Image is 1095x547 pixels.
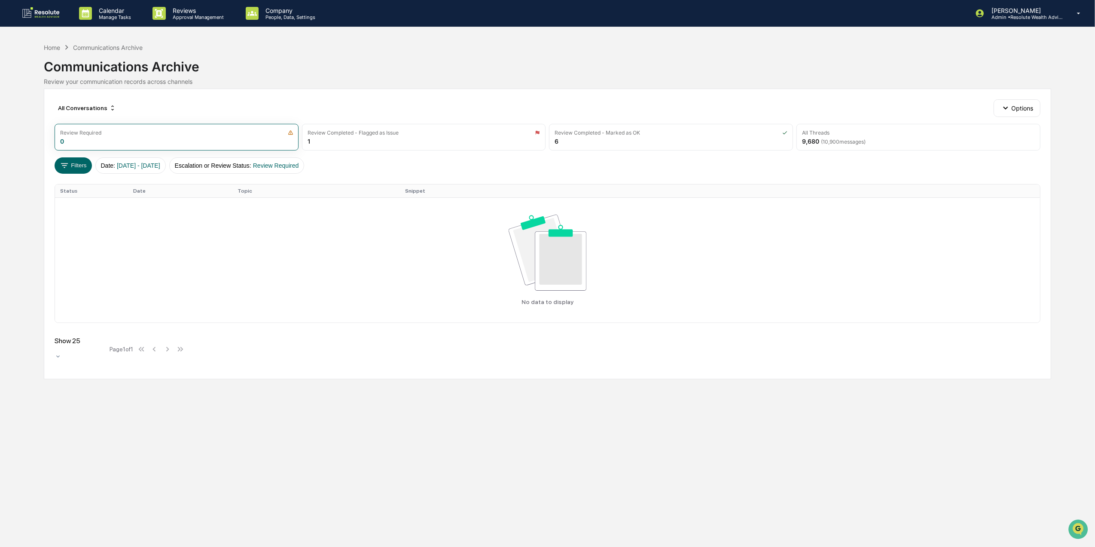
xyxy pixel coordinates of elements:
[522,298,573,305] p: No data to display
[1068,519,1091,542] iframe: Open customer support
[17,125,54,134] span: Data Lookup
[555,138,558,145] div: 6
[535,130,540,135] img: icon
[166,7,229,14] p: Reviews
[253,162,299,169] span: Review Required
[22,40,142,49] input: Clear
[802,129,830,136] div: All Threads
[128,184,232,197] th: Date
[44,44,60,51] div: Home
[985,7,1064,14] p: [PERSON_NAME]
[509,215,587,291] img: No data available
[994,99,1040,117] button: Options
[555,129,640,136] div: Review Completed - Marked as OK
[60,129,101,136] div: Review Required
[71,109,107,117] span: Attestations
[259,14,320,20] p: People, Data, Settings
[146,69,156,79] button: Start new chat
[62,110,69,117] div: 🗄️
[59,105,110,121] a: 🗄️Attestations
[92,7,135,14] p: Calendar
[61,146,104,153] a: Powered byPylon
[29,66,141,75] div: Start new chat
[92,14,135,20] p: Manage Tasks
[802,138,866,145] div: 9,680
[55,157,92,174] button: Filters
[55,184,128,197] th: Status
[73,44,143,51] div: Communications Archive
[259,7,320,14] p: Company
[44,78,1051,85] div: Review your communication records across channels
[85,146,104,153] span: Pylon
[9,66,24,82] img: 1746055101610-c473b297-6a78-478c-a979-82029cc54cd1
[985,14,1064,20] p: Admin • Resolute Wealth Advisor
[232,184,400,197] th: Topic
[44,52,1051,74] div: Communications Archive
[29,75,109,82] div: We're available if you need us!
[55,101,119,115] div: All Conversations
[782,130,787,135] img: icon
[821,138,866,145] span: ( 10,900 messages)
[9,18,156,32] p: How can we help?
[400,184,1040,197] th: Snippet
[288,130,293,135] img: icon
[308,138,310,145] div: 1
[21,6,62,20] img: logo
[9,110,15,117] div: 🖐️
[95,157,166,174] button: Date:[DATE] - [DATE]
[55,337,106,345] div: Show 25
[9,126,15,133] div: 🔎
[169,157,305,174] button: Escalation or Review Status:Review Required
[5,122,58,137] a: 🔎Data Lookup
[17,109,55,117] span: Preclearance
[117,162,160,169] span: [DATE] - [DATE]
[5,105,59,121] a: 🖐️Preclearance
[166,14,229,20] p: Approval Management
[110,346,133,353] div: Page 1 of 1
[308,129,399,136] div: Review Completed - Flagged as Issue
[60,138,64,145] div: 0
